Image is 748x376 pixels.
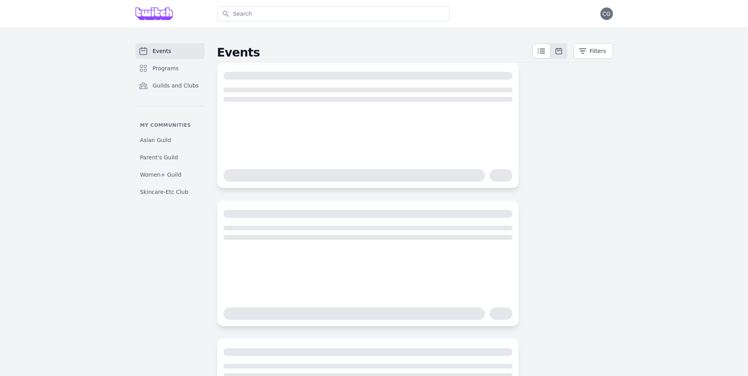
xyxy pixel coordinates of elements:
span: Skincare-Etc Club [140,188,188,196]
a: Women+ Guild [135,168,205,182]
nav: Sidebar [135,43,205,199]
a: Guilds and Clubs [135,78,205,93]
a: Asian Guild [135,133,205,147]
button: Filters [574,43,613,59]
span: Parent's Guild [140,153,178,161]
p: My communities [135,122,205,128]
input: Search [217,6,450,21]
h2: Events [217,46,532,60]
a: Events [135,43,205,59]
a: Programs [135,60,205,76]
button: CG [600,7,613,20]
img: Grove [135,7,173,20]
span: Guilds and Clubs [153,82,199,89]
span: Women+ Guild [140,171,181,179]
span: Programs [153,64,179,72]
span: Asian Guild [140,136,171,144]
span: Events [153,47,171,55]
a: Skincare-Etc Club [135,185,205,199]
a: Parent's Guild [135,150,205,164]
span: CG [602,11,611,16]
